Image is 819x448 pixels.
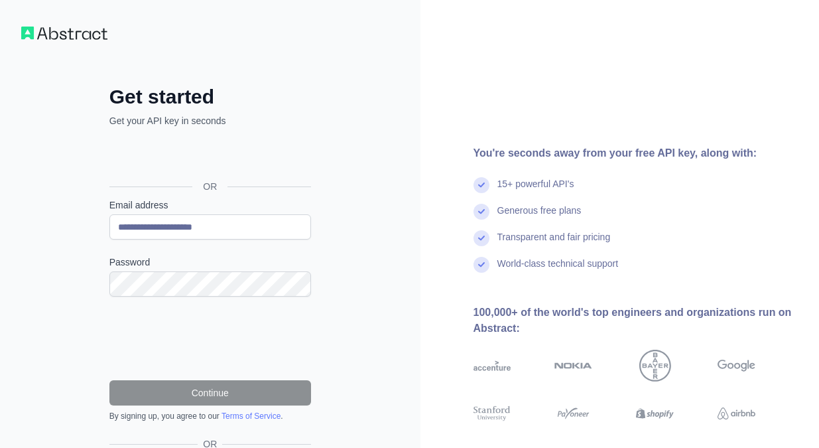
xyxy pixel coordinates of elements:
[497,204,582,230] div: Generous free plans
[718,350,755,382] img: google
[554,404,592,423] img: payoneer
[109,256,311,269] label: Password
[497,257,619,283] div: World-class technical support
[109,380,311,406] button: Continue
[192,180,227,193] span: OR
[473,257,489,273] img: check mark
[636,404,674,423] img: shopify
[639,350,671,382] img: bayer
[109,85,311,109] h2: Get started
[109,114,311,127] p: Get your API key in seconds
[718,404,755,423] img: airbnb
[109,198,311,212] label: Email address
[473,204,489,220] img: check mark
[473,145,798,161] div: You're seconds away from your free API key, along with:
[554,350,592,382] img: nokia
[473,177,489,193] img: check mark
[21,27,107,40] img: Workflow
[109,313,311,364] iframe: reCAPTCHA
[473,350,511,382] img: accenture
[221,411,281,421] a: Terms of Service
[103,142,315,171] iframe: Sign in with Google Button
[473,230,489,246] img: check mark
[497,177,574,204] div: 15+ powerful API's
[497,230,611,257] div: Transparent and fair pricing
[109,411,311,421] div: By signing up, you agree to our .
[473,404,511,423] img: stanford university
[473,305,798,336] div: 100,000+ of the world's top engineers and organizations run on Abstract:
